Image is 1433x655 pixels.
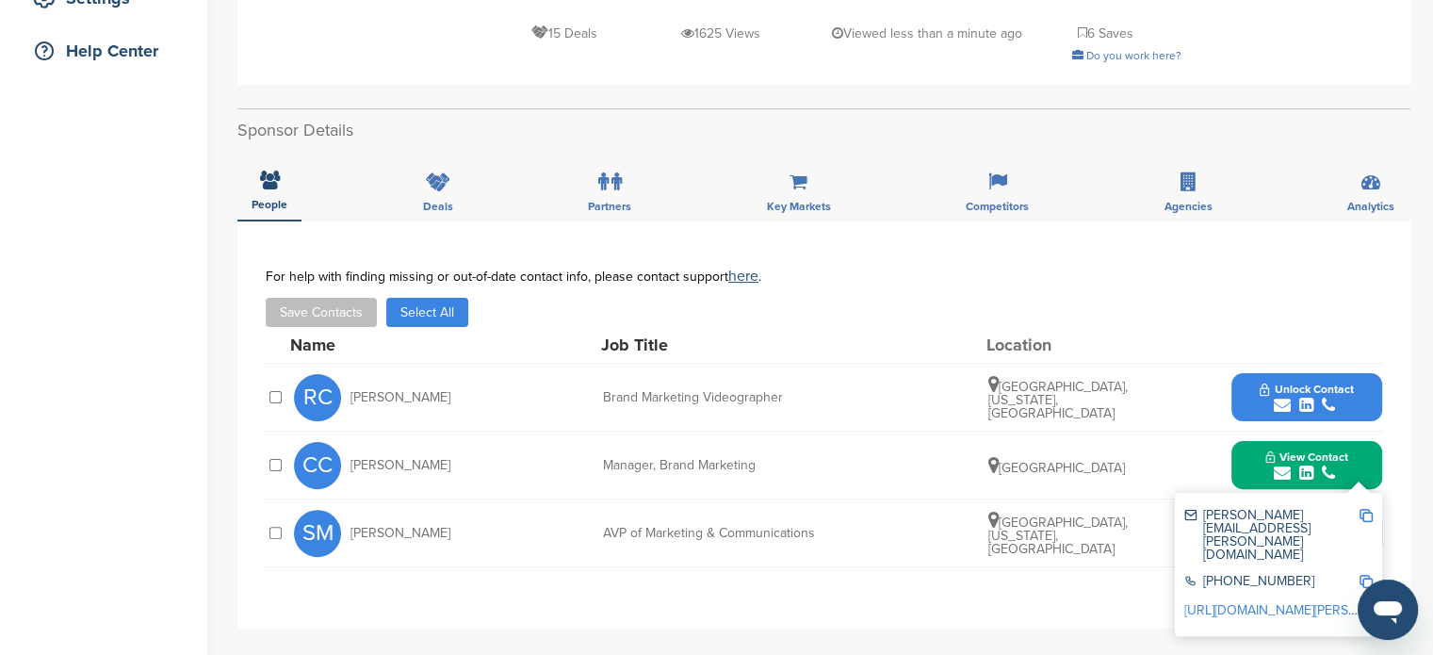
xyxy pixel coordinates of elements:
[603,527,886,540] div: AVP of Marketing & Communications
[19,29,188,73] a: Help Center
[1260,383,1353,396] span: Unlock Contact
[986,336,1128,353] div: Location
[1072,49,1181,62] a: Do you work here?
[237,118,1410,143] h2: Sponsor Details
[966,201,1029,212] span: Competitors
[1078,22,1133,45] p: 6 Saves
[350,527,450,540] span: [PERSON_NAME]
[1184,602,1414,618] a: [URL][DOMAIN_NAME][PERSON_NAME]
[1243,437,1371,494] button: View Contact
[294,374,341,421] span: RC
[601,336,884,353] div: Job Title
[988,379,1128,421] span: [GEOGRAPHIC_DATA], [US_STATE], [GEOGRAPHIC_DATA]
[423,201,453,212] span: Deals
[767,201,831,212] span: Key Markets
[1347,201,1394,212] span: Analytics
[294,510,341,557] span: SM
[266,269,1382,284] div: For help with finding missing or out-of-date contact info, please contact support .
[1184,509,1359,562] div: [PERSON_NAME][EMAIL_ADDRESS][PERSON_NAME][DOMAIN_NAME]
[386,298,468,327] button: Select All
[1360,575,1373,588] img: Copy
[1237,369,1376,426] button: Unlock Contact
[290,336,497,353] div: Name
[603,391,886,404] div: Brand Marketing Videographer
[350,391,450,404] span: [PERSON_NAME]
[728,267,758,286] a: here
[603,459,886,472] div: Manager, Brand Marketing
[588,201,631,212] span: Partners
[1184,575,1359,591] div: [PHONE_NUMBER]
[1360,509,1373,522] img: Copy
[832,22,1022,45] p: Viewed less than a minute ago
[266,298,377,327] button: Save Contacts
[1358,580,1418,640] iframe: Button to launch messaging window
[350,459,450,472] span: [PERSON_NAME]
[252,199,287,210] span: People
[531,22,597,45] p: 15 Deals
[294,442,341,489] span: CC
[681,22,760,45] p: 1625 Views
[988,515,1128,557] span: [GEOGRAPHIC_DATA], [US_STATE], [GEOGRAPHIC_DATA]
[1086,49,1181,62] span: Do you work here?
[28,34,188,68] div: Help Center
[988,460,1125,476] span: [GEOGRAPHIC_DATA]
[1265,450,1348,464] span: View Contact
[1164,201,1213,212] span: Agencies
